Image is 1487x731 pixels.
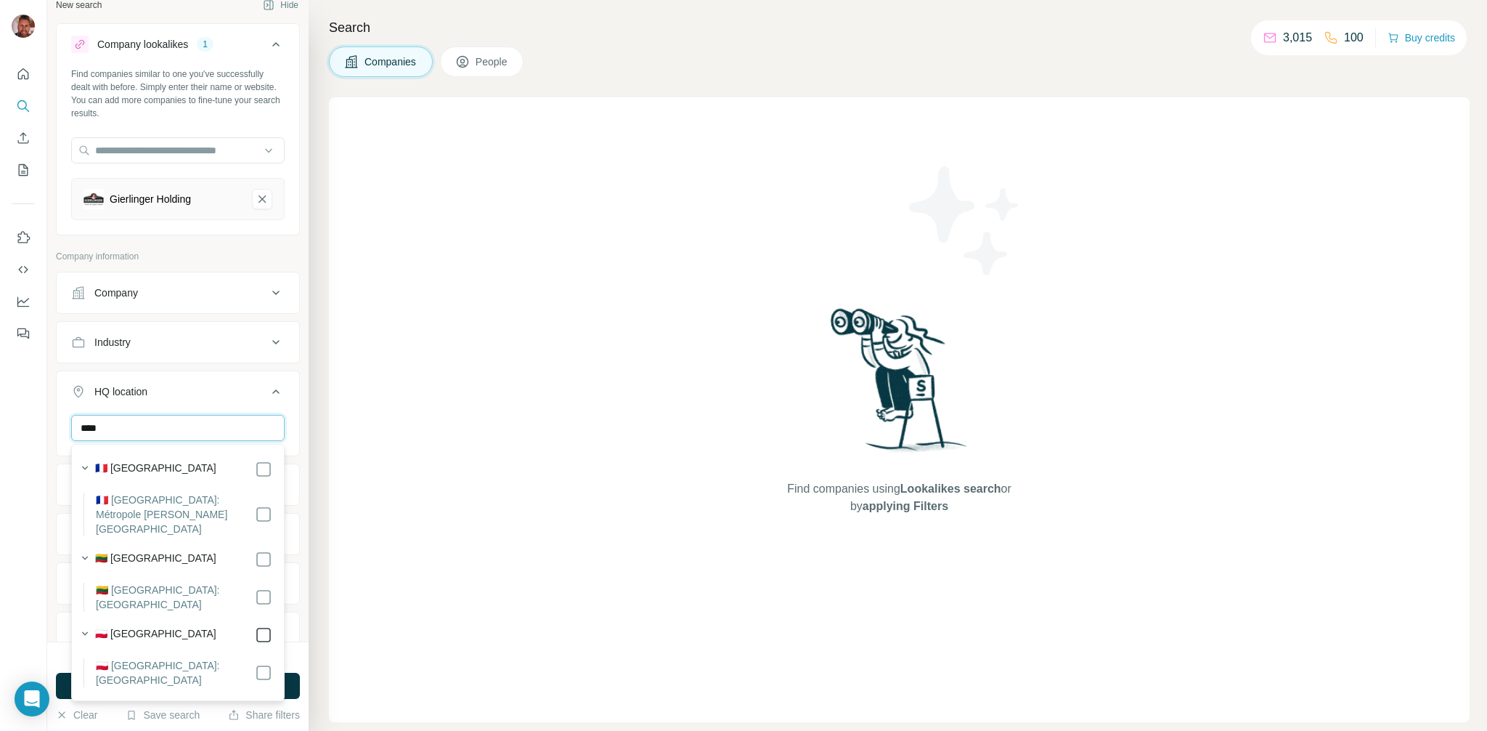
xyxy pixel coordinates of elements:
img: Surfe Illustration - Stars [900,156,1030,286]
button: Clear [56,708,97,722]
img: Avatar [12,15,35,38]
button: Company lookalikes1 [57,27,299,68]
button: Gierlinger Holding-remove-button [252,189,272,209]
button: Share filters [228,708,300,722]
span: People [476,54,509,69]
button: Use Surfe API [12,257,35,283]
button: Use Surfe on LinkedIn [12,225,35,251]
button: Save search [126,708,200,722]
button: Quick start [12,61,35,87]
div: HQ location [94,384,147,399]
button: Employees (size) [57,517,299,552]
span: applying Filters [863,500,948,512]
button: Annual revenue ($) [57,467,299,502]
button: My lists [12,157,35,183]
button: Run search [56,673,300,699]
div: Open Intercom Messenger [15,682,49,716]
h4: Search [329,17,1470,38]
div: Industry [94,335,131,350]
button: Industry [57,325,299,360]
button: Dashboard [12,288,35,315]
button: Technologies [57,566,299,601]
button: Feedback [12,320,35,347]
button: Buy credits [1388,28,1455,48]
label: 🇫🇷 [GEOGRAPHIC_DATA] [95,461,216,478]
label: 🇫🇷 [GEOGRAPHIC_DATA]: Métropole [PERSON_NAME][GEOGRAPHIC_DATA] [96,493,255,536]
div: Company lookalikes [97,37,188,52]
p: 100 [1344,29,1364,47]
span: Lookalikes search [900,482,1001,495]
span: Companies [364,54,417,69]
img: Gierlinger Holding-logo [83,189,104,209]
label: 🇵🇱 [GEOGRAPHIC_DATA] [95,626,216,644]
button: Keywords [57,615,299,650]
div: Gierlinger Holding [110,192,191,206]
p: Company information [56,250,300,263]
button: Enrich CSV [12,125,35,151]
img: Surfe Illustration - Woman searching with binoculars [824,304,975,467]
label: 🇱🇹 [GEOGRAPHIC_DATA]: [GEOGRAPHIC_DATA] [96,583,255,612]
div: Find companies similar to one you've successfully dealt with before. Simply enter their name or w... [71,68,285,120]
button: Company [57,275,299,310]
p: 3,015 [1283,29,1312,47]
label: 🇱🇹 [GEOGRAPHIC_DATA] [95,551,216,568]
div: Company [94,286,138,300]
button: Search [12,93,35,119]
span: Find companies using or by [783,480,1015,515]
label: 🇵🇱 [GEOGRAPHIC_DATA]: [GEOGRAPHIC_DATA] [96,658,255,687]
button: HQ location [57,374,299,415]
div: 1 [197,38,213,51]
